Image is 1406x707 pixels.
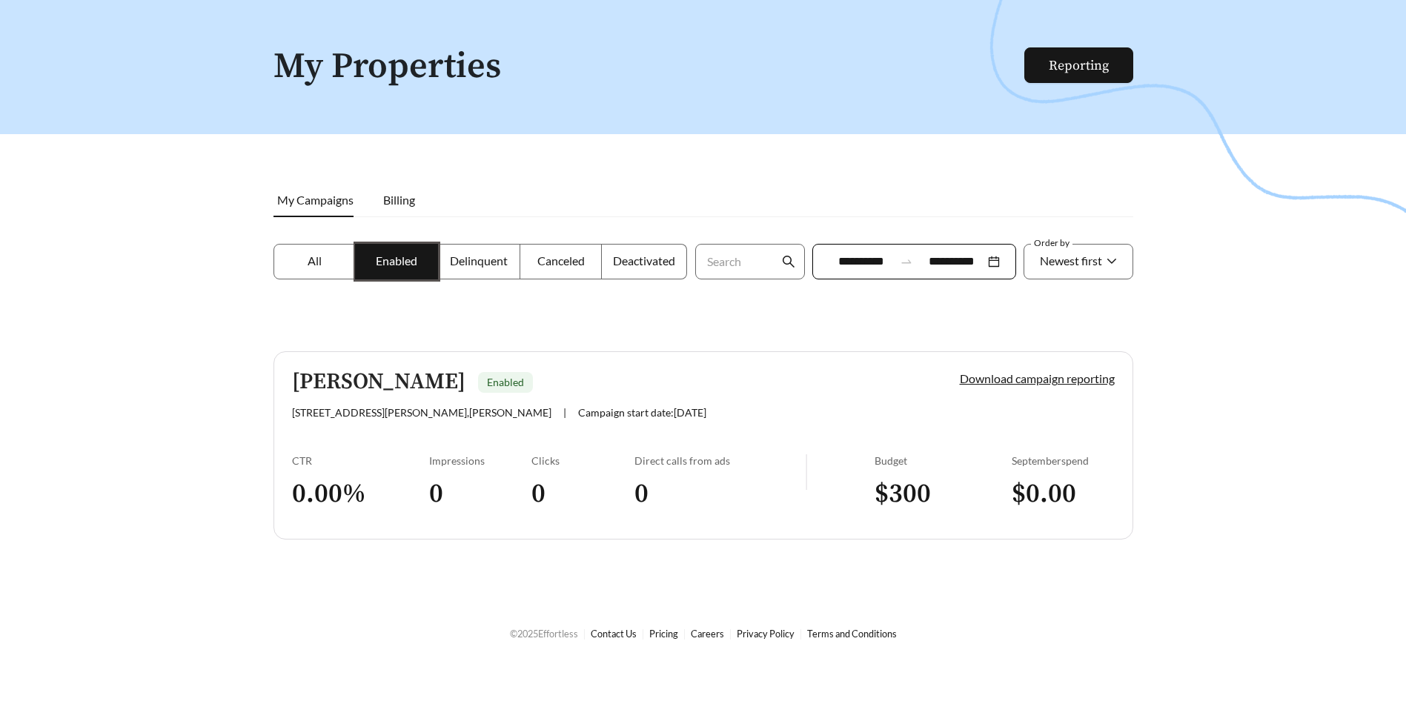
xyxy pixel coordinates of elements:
[531,454,634,467] div: Clicks
[1012,454,1115,467] div: September spend
[273,351,1133,540] a: [PERSON_NAME]Enabled[STREET_ADDRESS][PERSON_NAME],[PERSON_NAME]|Campaign start date:[DATE]Downloa...
[450,253,508,268] span: Delinquent
[537,253,585,268] span: Canceled
[875,477,1012,511] h3: $ 300
[273,47,1026,87] h1: My Properties
[806,454,807,490] img: line
[900,255,913,268] span: to
[563,406,566,419] span: |
[292,370,465,394] h5: [PERSON_NAME]
[429,454,532,467] div: Impressions
[277,193,354,207] span: My Campaigns
[578,406,706,419] span: Campaign start date: [DATE]
[292,477,429,511] h3: 0.00 %
[308,253,322,268] span: All
[292,406,551,419] span: [STREET_ADDRESS][PERSON_NAME] , [PERSON_NAME]
[900,255,913,268] span: swap-right
[531,477,634,511] h3: 0
[383,193,415,207] span: Billing
[875,454,1012,467] div: Budget
[1012,477,1115,511] h3: $ 0.00
[429,477,532,511] h3: 0
[376,253,417,268] span: Enabled
[1040,253,1102,268] span: Newest first
[487,376,524,388] span: Enabled
[960,371,1115,385] a: Download campaign reporting
[292,454,429,467] div: CTR
[782,255,795,268] span: search
[1024,47,1133,83] button: Reporting
[634,454,806,467] div: Direct calls from ads
[613,253,675,268] span: Deactivated
[1049,57,1109,74] a: Reporting
[634,477,806,511] h3: 0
